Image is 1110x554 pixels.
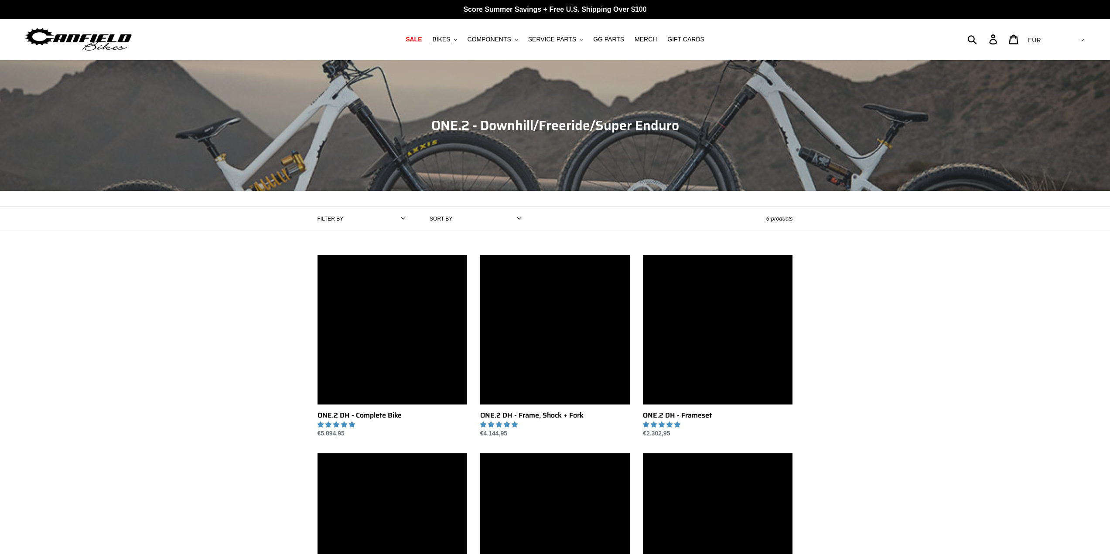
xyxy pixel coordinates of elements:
[630,34,661,45] a: MERCH
[766,215,793,222] span: 6 products
[428,34,461,45] button: BIKES
[663,34,709,45] a: GIFT CARDS
[593,36,624,43] span: GG PARTS
[635,36,657,43] span: MERCH
[468,36,511,43] span: COMPONENTS
[972,30,994,49] input: Search
[430,215,452,223] label: Sort by
[431,115,679,136] span: ONE.2 - Downhill/Freeride/Super Enduro
[401,34,426,45] a: SALE
[24,26,133,53] img: Canfield Bikes
[589,34,628,45] a: GG PARTS
[406,36,422,43] span: SALE
[524,34,587,45] button: SERVICE PARTS
[318,215,344,223] label: Filter by
[463,34,522,45] button: COMPONENTS
[528,36,576,43] span: SERVICE PARTS
[432,36,450,43] span: BIKES
[667,36,704,43] span: GIFT CARDS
